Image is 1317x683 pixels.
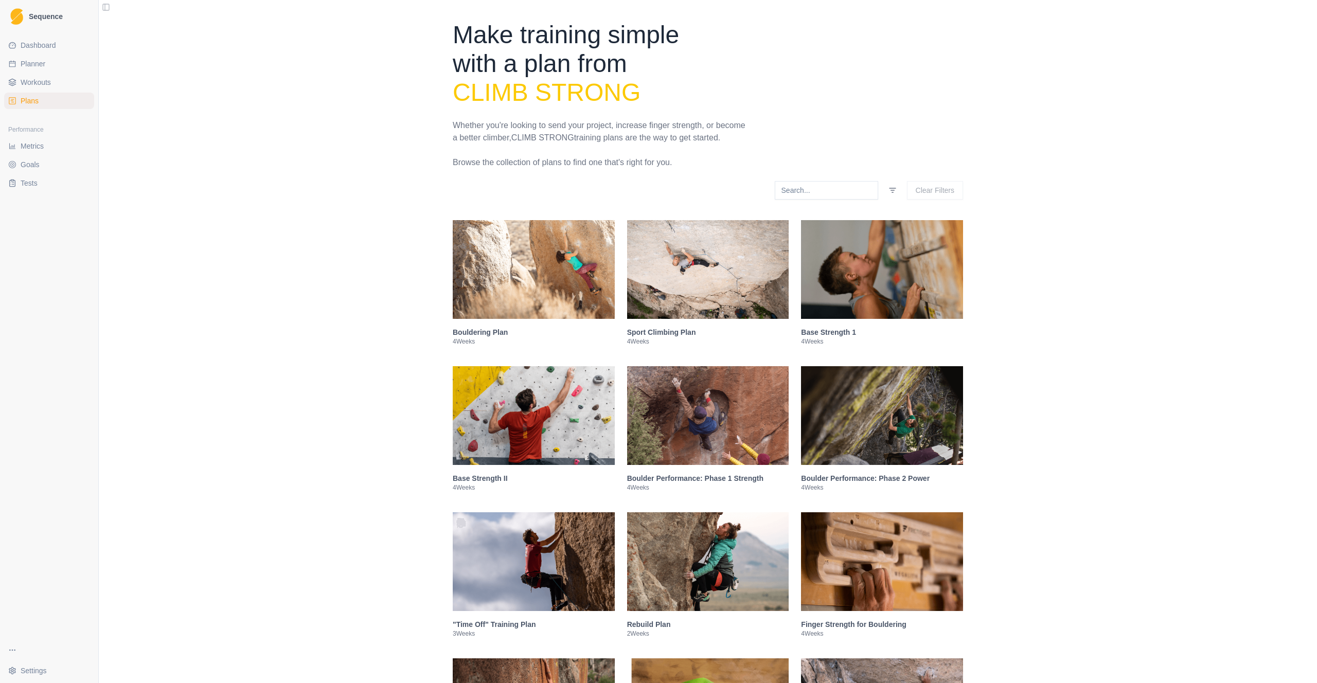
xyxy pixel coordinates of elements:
input: Search... [775,181,878,200]
img: Boulder Performance: Phase 2 Power [801,366,963,465]
span: Dashboard [21,40,56,50]
p: 2 Weeks [627,630,789,638]
img: Bouldering Plan [453,220,615,319]
a: Planner [4,56,94,72]
p: Browse the collection of plans to find one that's right for you. [453,156,749,169]
img: Rebuild Plan [627,512,789,611]
h3: Base Strength II [453,473,615,483]
a: Goals [4,156,94,173]
p: 4 Weeks [453,483,615,492]
a: LogoSequence [4,4,94,29]
img: Sport Climbing Plan [627,220,789,319]
span: Metrics [21,141,44,151]
span: Plans [21,96,39,106]
p: Whether you're looking to send your project, increase finger strength, or become a better climber... [453,119,749,144]
a: Tests [4,175,94,191]
h3: Boulder Performance: Phase 2 Power [801,473,963,483]
img: Logo [10,8,23,25]
span: Sequence [29,13,63,20]
img: "Time Off" Training Plan [453,512,615,611]
button: Settings [4,662,94,679]
span: Tests [21,178,38,188]
p: 4 Weeks [453,337,615,346]
a: Metrics [4,138,94,154]
p: 4 Weeks [627,483,789,492]
a: Workouts [4,74,94,91]
span: Goals [21,159,40,170]
a: Dashboard [4,37,94,53]
h3: "Time Off" Training Plan [453,619,615,630]
p: 4 Weeks [801,337,963,346]
h3: Base Strength 1 [801,327,963,337]
h3: Bouldering Plan [453,327,615,337]
p: 4 Weeks [801,630,963,638]
p: 4 Weeks [801,483,963,492]
h3: Finger Strength for Bouldering [801,619,963,630]
div: Performance [4,121,94,138]
span: Climb Strong [511,133,574,142]
p: 3 Weeks [453,630,615,638]
h1: Make training simple with a plan from [453,21,749,107]
img: Base Strength 1 [801,220,963,319]
span: Climb Strong [453,79,640,106]
h3: Sport Climbing Plan [627,327,789,337]
img: Base Strength II [453,366,615,465]
p: 4 Weeks [627,337,789,346]
span: Workouts [21,77,51,87]
img: Boulder Performance: Phase 1 Strength [627,366,789,465]
a: Plans [4,93,94,109]
span: Planner [21,59,45,69]
h3: Rebuild Plan [627,619,789,630]
img: Finger Strength for Bouldering [801,512,963,611]
h3: Boulder Performance: Phase 1 Strength [627,473,789,483]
